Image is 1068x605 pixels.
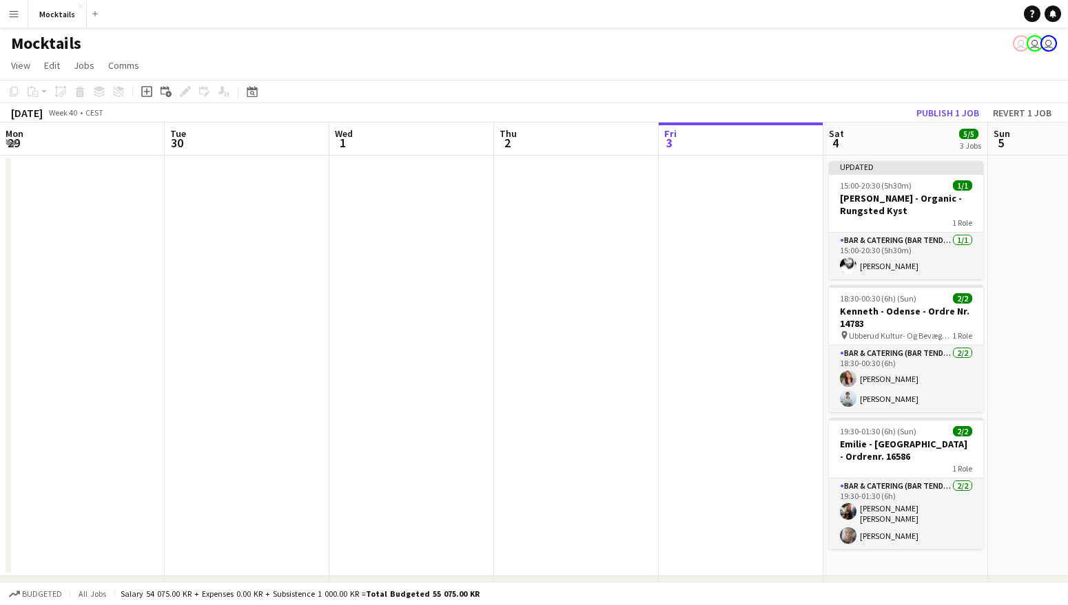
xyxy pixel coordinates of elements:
app-job-card: 19:30-01:30 (6h) (Sun)2/2Emilie - [GEOGRAPHIC_DATA] - Ordrenr. 165861 RoleBar & Catering (Bar Ten... [829,418,983,549]
span: 5 [992,135,1010,151]
span: View [11,59,30,72]
span: Ubberud Kultur- Og Bevægelseshus [849,330,952,341]
span: 19:30-01:30 (6h) (Sun) [840,426,916,436]
app-user-avatar: Sebastian Lysholt Skjold [1027,35,1043,52]
span: 1 Role [952,463,972,474]
app-job-card: 18:30-00:30 (6h) (Sun)2/2Kenneth - Odense - Ordre Nr. 14783 Ubberud Kultur- Og Bevægelseshus1 Rol... [829,285,983,412]
span: 5/5 [959,129,978,139]
div: Salary 54 075.00 KR + Expenses 0.00 KR + Subsistence 1 000.00 KR = [121,588,480,599]
span: Thu [500,127,517,140]
div: [DATE] [11,106,43,120]
span: 2 [497,135,517,151]
span: 30 [168,135,186,151]
span: 2/2 [953,293,972,304]
span: Sun [994,127,1010,140]
div: 3 Jobs [960,140,981,151]
a: Comms [103,56,145,74]
app-card-role: Bar & Catering (Bar Tender)2/218:30-00:30 (6h)[PERSON_NAME][PERSON_NAME] [829,346,983,412]
app-user-avatar: Hektor Pantas [1040,35,1057,52]
span: Wed [335,127,353,140]
app-card-role: Bar & Catering (Bar Tender)1/115:00-20:30 (5h30m)[PERSON_NAME] [829,233,983,279]
span: Jobs [74,59,94,72]
span: 2/2 [953,426,972,436]
div: Updated [829,161,983,172]
h3: [PERSON_NAME] - Organic - Rungsted Kyst [829,192,983,217]
span: Sat [829,127,844,140]
span: 15:00-20:30 (5h30m) [840,180,912,191]
app-user-avatar: Sebastian Lysholt Skjold [1013,35,1029,52]
span: Mon [6,127,23,140]
span: 1 [333,135,353,151]
span: Total Budgeted 55 075.00 KR [366,588,480,599]
button: Revert 1 job [987,104,1057,122]
app-card-role: Bar & Catering (Bar Tender)2/219:30-01:30 (6h)[PERSON_NAME] [PERSON_NAME] [PERSON_NAME][PERSON_NAME] [829,478,983,549]
div: CEST [85,107,103,118]
span: 1 Role [952,330,972,341]
span: All jobs [76,588,109,599]
app-job-card: Updated15:00-20:30 (5h30m)1/1[PERSON_NAME] - Organic - Rungsted Kyst1 RoleBar & Catering (Bar Ten... [829,161,983,279]
span: Comms [108,59,139,72]
h3: Kenneth - Odense - Ordre Nr. 14783 [829,305,983,330]
span: 1 Role [952,217,972,228]
a: Edit [39,56,65,74]
span: 4 [827,135,844,151]
div: New group [22,580,73,593]
span: Edit [44,59,60,72]
a: View [6,56,36,74]
button: Budgeted [7,586,64,602]
h1: Mocktails [11,33,81,54]
button: Publish 1 job [911,104,985,122]
span: Budgeted [22,589,62,599]
span: Week 40 [45,107,80,118]
h3: Emilie - [GEOGRAPHIC_DATA] - Ordrenr. 16586 [829,438,983,463]
span: 1/1 [953,180,972,191]
a: Jobs [68,56,100,74]
span: 18:30-00:30 (6h) (Sun) [840,293,916,304]
span: 29 [3,135,23,151]
span: 3 [662,135,677,151]
button: Mocktails [28,1,87,28]
span: Tue [170,127,186,140]
span: Fri [664,127,677,140]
